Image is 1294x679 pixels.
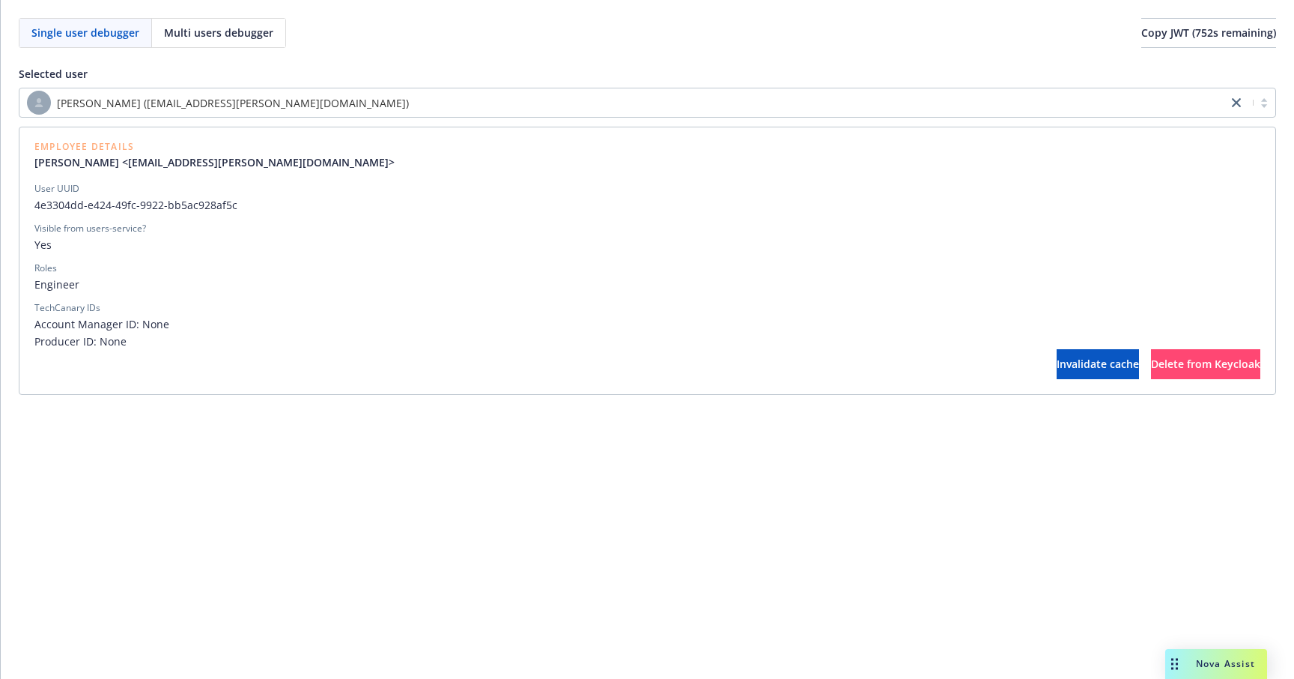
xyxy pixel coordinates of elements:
button: Copy JWT (752s remaining) [1141,18,1276,48]
div: Visible from users-service? [34,222,146,235]
span: Single user debugger [31,25,139,40]
span: Producer ID: None [34,334,1260,349]
div: Roles [34,262,57,275]
span: [PERSON_NAME] ([EMAIL_ADDRESS][PERSON_NAME][DOMAIN_NAME]) [27,91,1220,115]
span: Nova Assist [1196,657,1255,670]
span: [PERSON_NAME] ([EMAIL_ADDRESS][PERSON_NAME][DOMAIN_NAME]) [57,95,409,111]
button: Delete from Keycloak [1151,349,1260,379]
span: Account Manager ID: None [34,316,1260,332]
a: close [1227,94,1245,112]
button: Invalidate cache [1057,349,1139,379]
span: Invalidate cache [1057,357,1139,371]
span: Yes [34,237,1260,253]
span: Multi users debugger [164,25,273,40]
span: Selected user [19,67,88,81]
span: Copy JWT ( 752 s remaining) [1141,25,1276,40]
button: Nova Assist [1165,649,1267,679]
div: Drag to move [1165,649,1184,679]
div: TechCanary IDs [34,301,100,315]
span: Engineer [34,277,1260,292]
div: User UUID [34,182,79,196]
span: Employee Details [34,142,407,151]
span: 4e3304dd-e424-49fc-9922-bb5ac928af5c [34,197,1260,213]
span: Delete from Keycloak [1151,357,1260,371]
a: [PERSON_NAME] <[EMAIL_ADDRESS][PERSON_NAME][DOMAIN_NAME]> [34,154,407,170]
